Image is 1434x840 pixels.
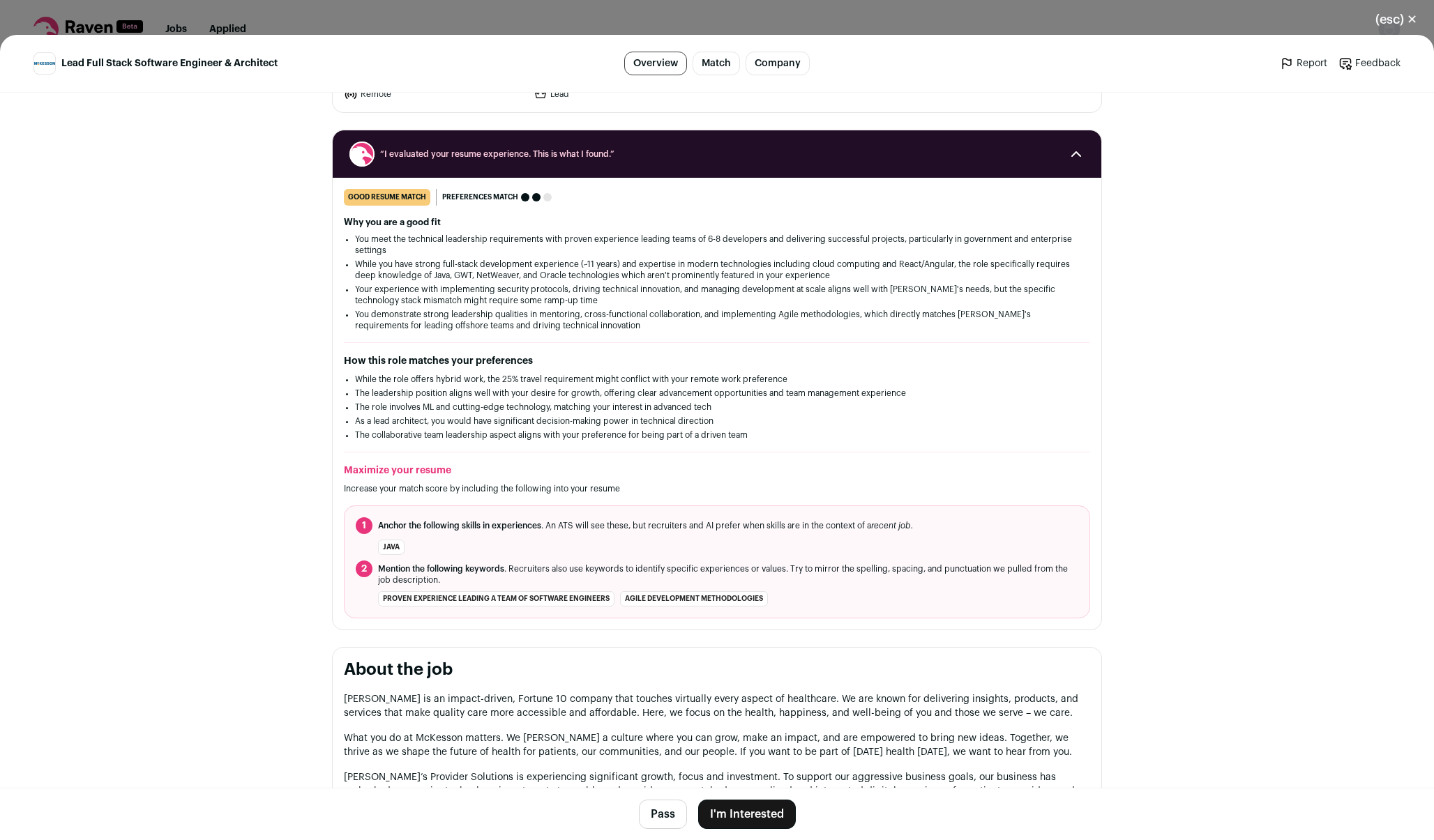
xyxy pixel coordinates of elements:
[344,731,1090,759] p: What you do at McKesson matters. We [PERSON_NAME] a culture where you can grow, make an impact, a...
[355,415,1079,427] li: As a lead architect, you would have significant decision-making power in technical direction
[1280,56,1327,70] a: Report
[344,692,1090,720] p: [PERSON_NAME] is an impact-driven, Fortune 10 company that touches virtually every aspect of heal...
[378,563,1078,586] span: . Recruiters also use keywords to identify specific experiences or values. Try to mirror the spel...
[61,56,278,70] span: Lead Full Stack Software Engineer & Architect
[355,234,1079,256] li: You meet the technical leadership requirements with proven experience leading teams of 6-8 develo...
[355,388,1079,399] li: The leadership position aligns well with your desire for growth, offering clear advancement oppor...
[746,52,810,75] a: Company
[344,659,1090,681] h2: About the job
[1338,56,1401,70] a: Feedback
[620,591,768,606] li: agile development methodologies
[380,148,1054,160] span: “I evaluated your resume experience. This is what I found.”
[624,52,687,75] a: Overview
[1359,4,1434,35] button: Close modal
[344,189,430,206] div: good resume match
[344,217,1090,228] h2: Why you are a good fit
[344,354,1090,368] h2: How this role matches your preferences
[355,402,1079,413] li: The role involves ML and cutting-edge technology, matching your interest in advanced tech
[344,483,1090,494] p: Increase your match score by including the following into your resume
[534,87,715,101] li: Lead
[344,464,1090,478] h2: Maximize your resume
[355,429,1079,441] li: The collaborative team leadership aspect aligns with your preference for being part of a driven team
[871,521,913,530] i: recent job.
[356,517,372,534] span: 1
[344,770,1090,812] p: [PERSON_NAME]’s Provider Solutions is experiencing significant growth, focus and investment. To s...
[378,565,504,573] span: Mention the following keywords
[344,87,525,101] li: Remote
[355,309,1079,331] li: You demonstrate strong leadership qualities in mentoring, cross-functional collaboration, and imp...
[355,284,1079,306] li: Your experience with implementing security protocols, driving technical innovation, and managing ...
[355,374,1079,385] li: While the role offers hybrid work, the 25% travel requirement might conflict with your remote wor...
[693,52,740,75] a: Match
[356,560,372,577] span: 2
[378,520,913,531] span: . An ATS will see these, but recruiters and AI prefer when skills are in the context of a
[34,62,55,65] img: ca89ed1ca101e99b5a8f3d5ad407f017fc4c6bd18a20fb90cafad476df440d6c.jpg
[378,591,614,606] li: proven experience leading a team of software engineers
[355,259,1079,281] li: While you have strong full-stack development experience (~11 years) and expertise in modern techn...
[378,540,405,555] li: Java
[378,521,541,530] span: Anchor the following skills in experiences
[639,800,687,829] button: Pass
[698,800,796,829] button: I'm Interested
[442,190,518,204] span: Preferences match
